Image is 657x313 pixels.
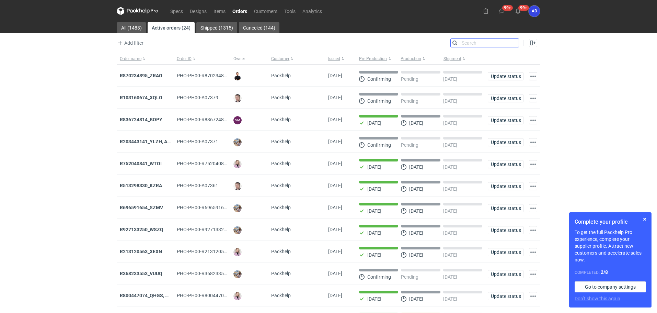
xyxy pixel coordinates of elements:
[328,271,342,276] span: 08/10/2025
[328,249,342,254] span: 09/10/2025
[496,5,507,16] button: 99+
[233,116,242,124] figcaption: SM
[186,7,210,15] a: Designs
[328,183,342,188] span: 10/10/2025
[367,186,381,192] p: [DATE]
[239,22,279,33] a: Canceled (144)
[328,205,342,210] span: 10/10/2025
[529,226,537,234] button: Actions
[575,281,646,292] a: Go to company settings
[443,142,457,148] p: [DATE]
[177,271,244,276] span: PHO-PH00-R368233553_VUUQ
[271,56,289,62] span: Customer
[233,56,245,62] span: Owner
[443,208,457,214] p: [DATE]
[210,7,229,15] a: Items
[120,139,178,144] a: R203443141_YLZH, AHYW
[409,164,423,170] p: [DATE]
[409,186,423,192] p: [DATE]
[271,183,291,188] span: Packhelp
[488,138,523,146] button: Update status
[409,230,423,236] p: [DATE]
[271,95,291,100] span: Packhelp
[233,138,242,146] img: Michał Palasek
[529,138,537,146] button: Actions
[116,39,143,47] span: Add filter
[367,296,381,302] p: [DATE]
[367,98,391,104] p: Confirming
[271,293,291,298] span: Packhelp
[488,72,523,80] button: Update status
[529,270,537,278] button: Actions
[271,139,291,144] span: Packhelp
[120,249,162,254] strong: R213120563_XEXN
[488,160,523,168] button: Update status
[328,161,342,166] span: 10/10/2025
[120,293,206,298] a: R800447074_QHGS, NYZC, DXPA, QBLZ
[120,73,162,78] a: R870234895_ZRAO
[367,120,381,126] p: [DATE]
[491,118,520,123] span: Update status
[177,73,244,78] span: PHO-PH00-R870234895_ZRAO
[177,139,218,144] span: PHO-PH00-A07371
[271,205,291,210] span: Packhelp
[529,160,537,168] button: Actions
[148,22,195,33] a: Active orders (24)
[641,215,649,223] button: Skip for now
[443,164,457,170] p: [DATE]
[233,292,242,300] img: Klaudia Wiśniewska
[229,7,251,15] a: Orders
[442,53,485,64] button: Shipment
[443,230,457,236] p: [DATE]
[325,53,356,64] button: Issued
[271,161,291,166] span: Packhelp
[491,140,520,145] span: Update status
[120,117,162,122] a: R836724814_BOPY
[177,183,218,188] span: PHO-PH00-A07361
[488,204,523,212] button: Update status
[488,94,523,102] button: Update status
[401,98,418,104] p: Pending
[233,94,242,102] img: Maciej Sikora
[356,53,399,64] button: Pre-Production
[491,272,520,277] span: Update status
[271,271,291,276] span: Packhelp
[529,5,540,17] button: AD
[177,227,244,232] span: PHO-PH00-R927133250_WSZQ
[117,7,158,15] svg: Packhelp Pro
[529,292,537,300] button: Actions
[367,208,381,214] p: [DATE]
[529,116,537,124] button: Actions
[367,164,381,170] p: [DATE]
[167,7,186,15] a: Specs
[120,271,162,276] a: R368233553_VUUQ
[177,95,218,100] span: PHO-PH00-A07379
[512,5,523,16] button: 99+
[328,56,340,62] span: Issued
[529,5,540,17] div: Anita Dolczewska
[367,142,391,148] p: Confirming
[451,39,519,47] input: Search
[177,293,288,298] span: PHO-PH00-R800447074_QHGS,-NYZC,-DXPA,-QBLZ
[443,252,457,258] p: [DATE]
[488,248,523,256] button: Update status
[443,76,457,82] p: [DATE]
[367,76,391,82] p: Confirming
[367,230,381,236] p: [DATE]
[488,182,523,190] button: Update status
[401,274,418,280] p: Pending
[443,296,457,302] p: [DATE]
[233,72,242,80] img: Tomasz Kubiak
[328,73,342,78] span: 15/10/2025
[488,116,523,124] button: Update status
[177,249,244,254] span: PHO-PH00-R213120563_XEXN
[196,22,237,33] a: Shipped (1315)
[233,248,242,256] img: Klaudia Wiśniewska
[120,161,162,166] strong: R752040841_WTOI
[120,205,163,210] a: R696591654_SZMV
